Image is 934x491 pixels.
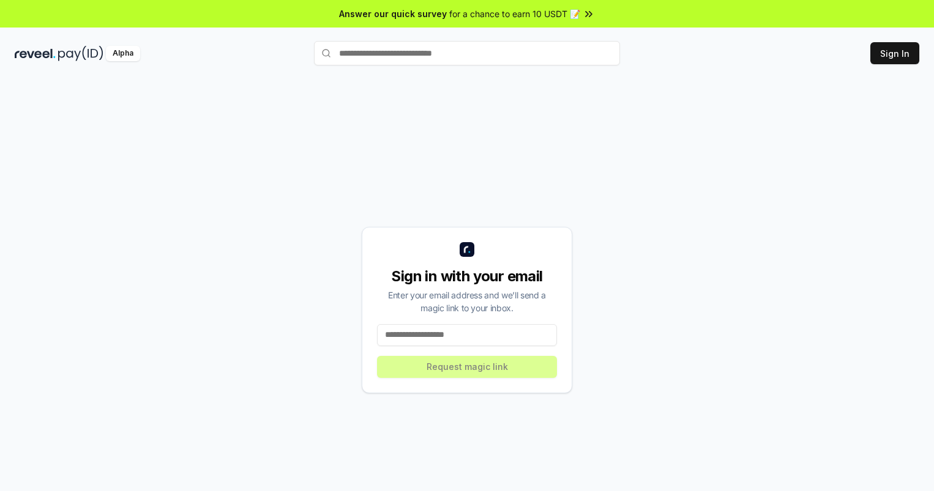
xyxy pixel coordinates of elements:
div: Enter your email address and we’ll send a magic link to your inbox. [377,289,557,314]
img: logo_small [460,242,474,257]
button: Sign In [870,42,919,64]
div: Sign in with your email [377,267,557,286]
div: Alpha [106,46,140,61]
span: Answer our quick survey [339,7,447,20]
img: reveel_dark [15,46,56,61]
span: for a chance to earn 10 USDT 📝 [449,7,580,20]
img: pay_id [58,46,103,61]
